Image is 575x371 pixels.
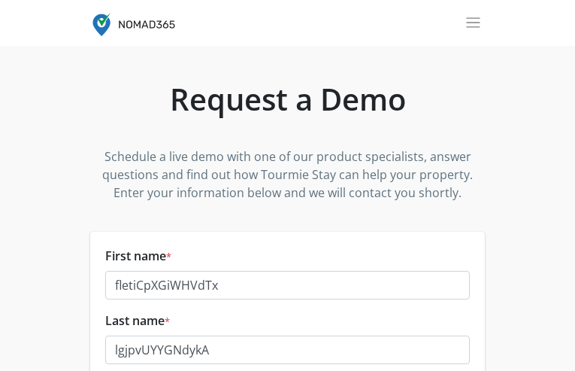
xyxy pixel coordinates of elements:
[92,13,175,36] img: Tourmie Stay logo blue
[105,336,470,364] input: Last name
[105,247,166,265] label: First name
[105,312,165,330] label: Last name
[455,11,491,35] button: Toggle navigation
[90,81,485,117] h1: Request a Demo
[90,129,485,220] p: Schedule a live demo with one of our product specialists, answer questions and find out how Tourm...
[105,271,470,300] input: First name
